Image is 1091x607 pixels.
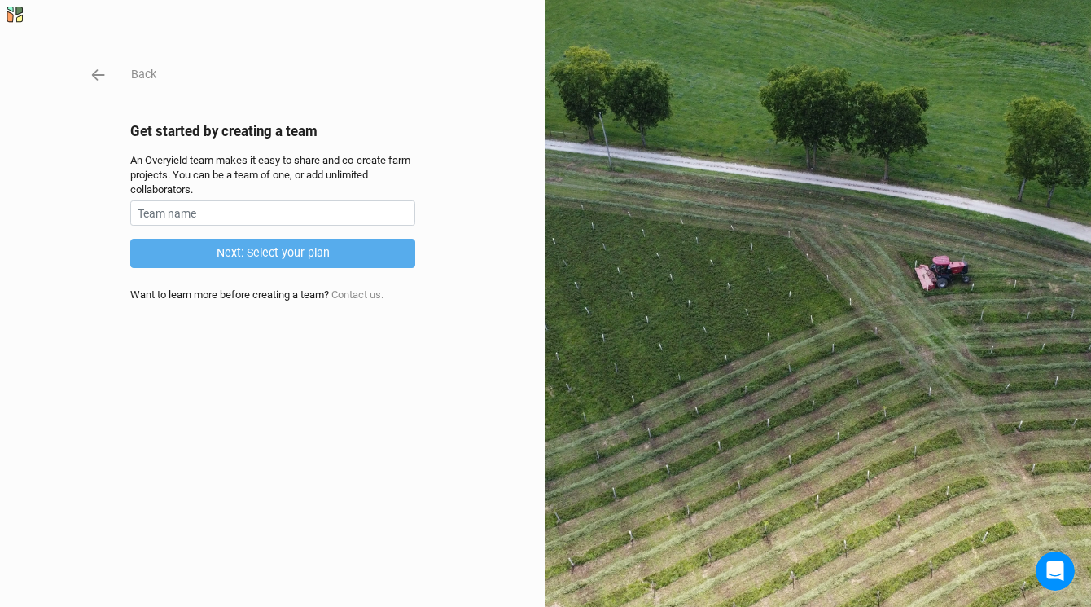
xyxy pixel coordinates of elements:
button: Next: Select your plan [130,239,415,267]
input: Team name [130,200,415,226]
a: Contact us. [331,288,383,301]
iframe: Intercom live chat [1036,552,1075,591]
button: Back [130,65,157,84]
div: An Overyield team makes it easy to share and co-create farm projects. You can be a team of one, o... [130,153,415,198]
h2: Get started by creating a team [130,123,415,139]
div: Want to learn more before creating a team? [130,288,415,302]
